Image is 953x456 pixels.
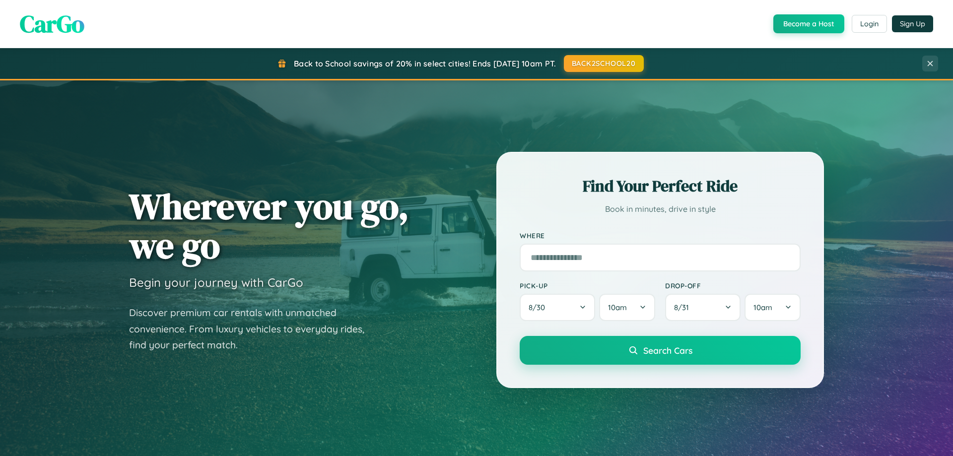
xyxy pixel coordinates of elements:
label: Drop-off [665,281,801,290]
button: BACK2SCHOOL20 [564,55,644,72]
h1: Wherever you go, we go [129,187,409,265]
p: Book in minutes, drive in style [520,202,801,216]
label: Pick-up [520,281,655,290]
h2: Find Your Perfect Ride [520,175,801,197]
p: Discover premium car rentals with unmatched convenience. From luxury vehicles to everyday rides, ... [129,305,377,353]
span: 8 / 30 [529,303,550,312]
button: Login [852,15,887,33]
h3: Begin your journey with CarGo [129,275,303,290]
button: Become a Host [773,14,844,33]
button: 10am [745,294,801,321]
span: 10am [608,303,627,312]
button: Search Cars [520,336,801,365]
button: Sign Up [892,15,933,32]
span: 8 / 31 [674,303,694,312]
button: 8/30 [520,294,595,321]
span: Search Cars [643,345,692,356]
button: 8/31 [665,294,741,321]
span: CarGo [20,7,84,40]
label: Where [520,231,801,240]
button: 10am [599,294,655,321]
span: Back to School savings of 20% in select cities! Ends [DATE] 10am PT. [294,59,556,68]
span: 10am [753,303,772,312]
